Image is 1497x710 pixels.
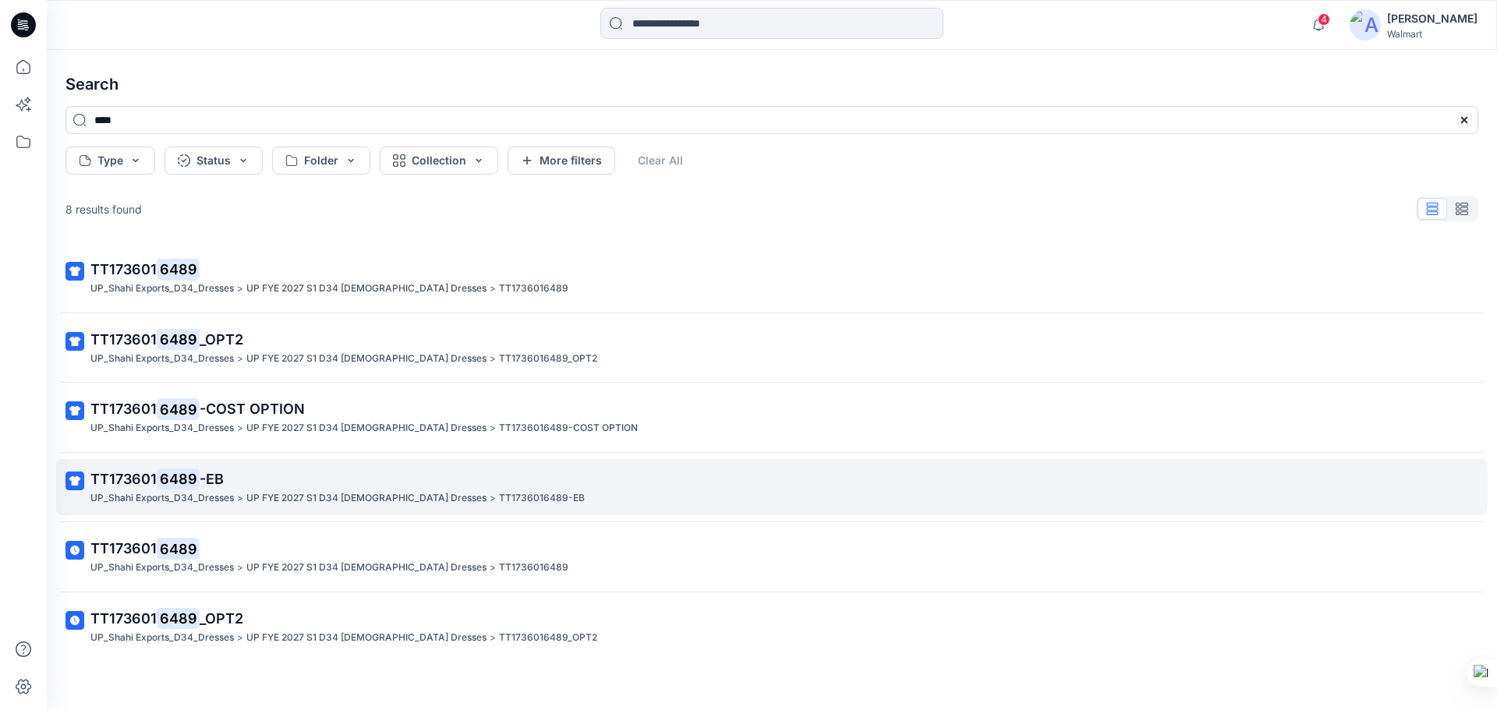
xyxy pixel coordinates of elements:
[237,420,243,436] p: >
[1350,9,1381,41] img: avatar
[237,351,243,367] p: >
[56,389,1488,446] a: TT1736016489-COST OPTIONUP_Shahi Exports_D34_Dresses>UP FYE 2027 S1 D34 [DEMOGRAPHIC_DATA] Dresse...
[157,468,200,489] mark: 6489
[490,351,496,367] p: >
[56,599,1488,655] a: TT1736016489_OPT2UP_Shahi Exports_D34_Dresses>UP FYE 2027 S1 D34 [DEMOGRAPHIC_DATA] Dresses>TT173...
[90,261,157,277] span: TT173601
[246,490,487,507] p: UP FYE 2027 S1 D34 Ladies Dresses
[200,331,243,348] span: _OPT2
[200,610,243,627] span: _OPT2
[56,249,1488,306] a: TT1736016489UP_Shahi Exports_D34_Dresses>UP FYE 2027 S1 D34 [DEMOGRAPHIC_DATA] Dresses>TT1736016489
[90,420,234,436] p: UP_Shahi Exports_D34_Dresses
[499,351,597,367] p: TT1736016489_OPT2
[90,490,234,507] p: UP_Shahi Exports_D34_Dresses
[157,538,200,560] mark: 6489
[56,528,1488,585] a: TT1736016489UP_Shahi Exports_D34_Dresses>UP FYE 2027 S1 D34 [DEMOGRAPHIC_DATA] Dresses>TT1736016489
[90,560,234,576] p: UP_Shahi Exports_D34_Dresses
[56,320,1488,376] a: TT1736016489_OPT2UP_Shahi Exports_D34_Dresses>UP FYE 2027 S1 D34 [DEMOGRAPHIC_DATA] Dresses>TT173...
[157,328,200,350] mark: 6489
[237,281,243,297] p: >
[1318,13,1330,26] span: 4
[490,490,496,507] p: >
[246,630,487,646] p: UP FYE 2027 S1 D34 Ladies Dresses
[157,258,200,280] mark: 6489
[499,630,597,646] p: TT1736016489_OPT2
[157,607,200,629] mark: 6489
[90,331,157,348] span: TT173601
[1387,28,1478,40] div: Walmart
[246,420,487,436] p: UP FYE 2027 S1 D34 Ladies Dresses
[90,610,157,627] span: TT173601
[499,281,568,297] p: TT1736016489
[56,459,1488,516] a: TT1736016489-EBUP_Shahi Exports_D34_Dresses>UP FYE 2027 S1 D34 [DEMOGRAPHIC_DATA] Dresses>TT17360...
[490,560,496,576] p: >
[499,490,585,507] p: TT1736016489-EB
[1387,9,1478,28] div: [PERSON_NAME]
[490,420,496,436] p: >
[90,351,234,367] p: UP_Shahi Exports_D34_Dresses
[90,281,234,297] p: UP_Shahi Exports_D34_Dresses
[200,401,305,417] span: -COST OPTION
[246,560,487,576] p: UP FYE 2027 S1 D34 Ladies Dresses
[237,630,243,646] p: >
[490,281,496,297] p: >
[65,201,142,217] p: 8 results found
[508,147,615,175] button: More filters
[237,490,243,507] p: >
[157,398,200,420] mark: 6489
[90,401,157,417] span: TT173601
[246,281,487,297] p: UP FYE 2027 S1 D34 Ladies Dresses
[90,630,234,646] p: UP_Shahi Exports_D34_Dresses
[272,147,370,175] button: Folder
[200,471,224,487] span: -EB
[499,560,568,576] p: TT1736016489
[490,630,496,646] p: >
[246,351,487,367] p: UP FYE 2027 S1 D34 Ladies Dresses
[65,147,155,175] button: Type
[237,560,243,576] p: >
[165,147,263,175] button: Status
[90,471,157,487] span: TT173601
[53,62,1491,106] h4: Search
[499,420,638,436] p: TT1736016489-COST OPTION
[90,540,157,556] span: TT173601
[380,147,498,175] button: Collection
